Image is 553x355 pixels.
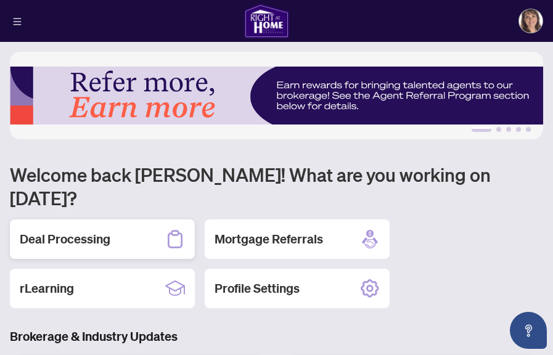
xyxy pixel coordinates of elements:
button: Open asap [510,312,547,349]
h3: Brokerage & Industry Updates [10,328,543,345]
img: Profile Icon [519,9,543,33]
h2: Mortgage Referrals [215,231,323,248]
button: 4 [516,127,521,132]
button: 1 [472,127,491,132]
h2: rLearning [20,280,74,297]
h2: Profile Settings [215,280,300,297]
button: 5 [526,127,531,132]
img: Slide 0 [10,52,543,139]
img: logo [244,4,289,38]
h1: Welcome back [PERSON_NAME]! What are you working on [DATE]? [10,163,543,210]
span: menu [13,17,22,26]
button: 2 [496,127,501,132]
button: 3 [506,127,511,132]
h2: Deal Processing [20,231,110,248]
